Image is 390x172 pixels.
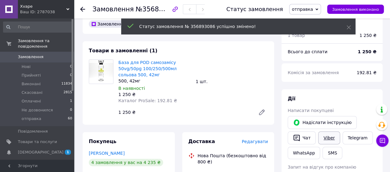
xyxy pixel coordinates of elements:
span: 1 [65,150,71,155]
span: №356893086 [136,5,179,13]
span: 11834 [61,81,72,87]
span: Замовлення та повідомлення [18,38,74,49]
span: Дії [288,96,295,102]
a: Viber [318,131,340,144]
div: Нова Пошта (безкоштовно від 800 ₴) [196,153,270,165]
span: Товари та послуги [18,139,57,145]
img: База для POD самозамісу 50vg/50pg 100/250/500мл сольова 500, 42мг [89,60,113,84]
button: Чат [288,131,316,144]
button: Замовлення виконано [327,5,384,14]
a: WhatsApp [288,147,320,159]
span: Виконані [22,81,41,87]
div: 1 250 ₴ [116,108,253,117]
span: [DEMOGRAPHIC_DATA] [18,150,64,155]
span: Редагувати [242,139,268,144]
span: 0 [70,107,72,113]
span: Замовлення виконано [332,7,379,12]
span: 0 [70,73,72,78]
div: Статус замовлення № 356893086 успішно змінено! [139,23,331,30]
div: 1 250 ₴ [118,91,191,98]
button: Чат з покупцем [376,134,388,147]
span: Замовлення [18,54,43,60]
div: 1 шт. [193,77,271,86]
span: Не дозвонился [22,107,53,113]
a: Редагувати [256,106,268,118]
span: Написати покупцеві [288,108,334,113]
div: Повернутися назад [80,6,85,12]
div: Ваш ID: 2787038 [20,9,74,15]
span: Прийняті [22,73,41,78]
span: отправка [292,7,313,12]
span: Замовлення [92,6,134,13]
span: Скасовані [22,90,43,95]
span: Каталог ProSale: 192.81 ₴ [118,98,177,103]
span: Комісія за замовлення [288,70,339,75]
span: Всього до сплати [288,49,327,54]
span: Нові [22,64,31,70]
span: Оплачені [22,98,41,104]
span: 1 [70,98,72,104]
span: 192.81 ₴ [357,70,376,75]
span: 2815 [64,90,72,95]
span: Xvape [20,4,66,9]
span: В наявності [118,86,145,91]
div: 1 250 ₴ [359,32,376,38]
span: Повідомлення [18,129,48,134]
span: 60 [68,116,72,122]
div: 500, 42мг [118,78,191,84]
span: отправка [22,116,41,122]
div: Статус замовлення [226,6,283,12]
a: [PERSON_NAME] [89,151,125,156]
span: Доставка [188,138,215,144]
a: Telegram [343,131,373,144]
input: Пошук [3,22,73,33]
div: Замовлення з каталогу [89,20,153,28]
span: Товари в замовленні (1) [89,48,158,54]
span: 0 [70,64,72,70]
div: 4 замовлення у вас на 4 235 ₴ [89,159,163,166]
button: SMS [322,147,342,159]
button: Надіслати інструкцію [288,116,357,129]
a: База для POD самозамісу 50vg/50pg 100/250/500мл сольова 500, 42мг [118,60,177,77]
b: 1 250 ₴ [358,49,376,54]
span: Запит на відгук про компанію [288,165,356,170]
span: Покупець [89,138,117,144]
